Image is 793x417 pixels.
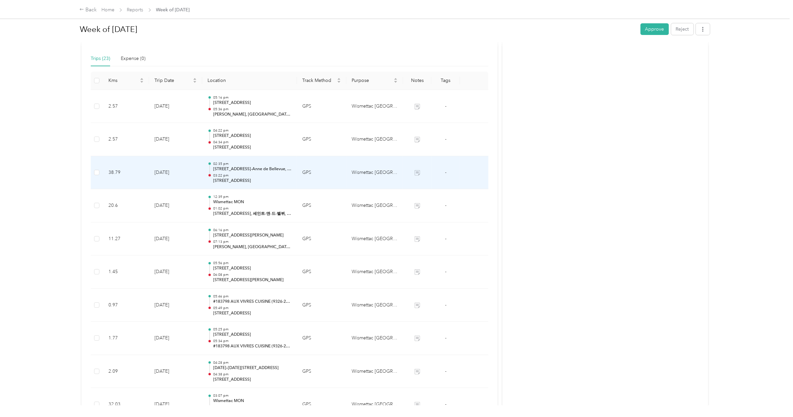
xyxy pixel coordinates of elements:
[213,294,292,299] p: 05:46 pm
[297,72,346,90] th: Track Method
[213,372,292,377] p: 04:38 pm
[103,156,149,190] td: 38.79
[213,133,292,139] p: [STREET_ADDRESS]
[756,380,793,417] iframe: Everlance-gr Chat Button Frame
[213,178,292,184] p: [STREET_ADDRESS]
[403,72,431,90] th: Notes
[213,100,292,106] p: [STREET_ADDRESS]
[445,368,446,374] span: -
[213,166,292,172] p: [STREET_ADDRESS]-Anne de Bellevue, 세인트-앤-드-벨뷔, [GEOGRAPHIC_DATA]
[213,360,292,365] p: 04:28 pm
[445,269,446,274] span: -
[103,255,149,289] td: 1.45
[149,222,202,256] td: [DATE]
[346,289,403,322] td: Wismettac Canada
[213,173,292,178] p: 03:22 pm
[149,156,202,190] td: [DATE]
[297,222,346,256] td: GPS
[149,355,202,388] td: [DATE]
[297,123,346,156] td: GPS
[103,189,149,222] td: 20.6
[91,55,110,62] div: Trips (23)
[213,339,292,343] p: 05:34 pm
[103,123,149,156] td: 2.57
[445,335,446,341] span: -
[202,72,297,90] th: Location
[213,140,292,145] p: 04:34 pm
[302,78,336,83] span: Track Method
[297,90,346,123] td: GPS
[149,72,202,90] th: Trip Date
[352,78,392,83] span: Purpose
[193,77,197,81] span: caret-up
[213,95,292,100] p: 05:16 pm
[346,123,403,156] td: Wismettac Canada
[149,255,202,289] td: [DATE]
[213,343,292,349] p: #183798 AUX VIVRES CUISINE (9326-2251 QUEBEC INC)
[149,189,202,222] td: [DATE]
[213,377,292,383] p: [STREET_ADDRESS]
[103,222,149,256] td: 11.27
[346,222,403,256] td: Wismettac Canada
[337,80,341,84] span: caret-down
[297,355,346,388] td: GPS
[213,112,292,118] p: [PERSON_NAME], [GEOGRAPHIC_DATA], [GEOGRAPHIC_DATA], [GEOGRAPHIC_DATA]
[140,80,144,84] span: caret-down
[297,255,346,289] td: GPS
[103,355,149,388] td: 2.09
[213,206,292,211] p: 01:02 pm
[346,322,403,355] td: Wismettac Canada
[297,156,346,190] td: GPS
[346,189,403,222] td: Wismettac Canada
[127,7,143,13] a: Reports
[445,401,446,407] span: -
[671,23,694,35] button: Reject
[103,90,149,123] td: 2.57
[346,355,403,388] td: Wismettac Canada
[149,322,202,355] td: [DATE]
[213,398,292,404] p: Wismettac MON
[297,289,346,322] td: GPS
[346,72,403,90] th: Purpose
[337,77,341,81] span: caret-up
[213,272,292,277] p: 06:08 pm
[149,123,202,156] td: [DATE]
[445,236,446,241] span: -
[213,145,292,151] p: [STREET_ADDRESS]
[213,244,292,250] p: [PERSON_NAME], [GEOGRAPHIC_DATA], [GEOGRAPHIC_DATA], [GEOGRAPHIC_DATA]
[445,170,446,175] span: -
[213,211,292,217] p: [STREET_ADDRESS], 세인트-앤-드-벨뷔, [GEOGRAPHIC_DATA]
[193,80,197,84] span: caret-down
[213,393,292,398] p: 03:07 pm
[108,78,139,83] span: Kms
[213,365,292,371] p: [DATE]–[DATE][STREET_ADDRESS]
[394,80,398,84] span: caret-down
[213,239,292,244] p: 07:13 pm
[213,306,292,310] p: 05:49 pm
[431,72,460,90] th: Tags
[103,322,149,355] td: 1.77
[346,255,403,289] td: Wismettac Canada
[297,322,346,355] td: GPS
[213,277,292,283] p: [STREET_ADDRESS][PERSON_NAME]
[213,199,292,205] p: Wismettac MON
[213,261,292,265] p: 05:56 pm
[213,405,292,410] p: 04:16 pm
[103,72,149,90] th: Kms
[213,195,292,199] p: 12:39 pm
[149,90,202,123] td: [DATE]
[213,299,292,305] p: #183798 AUX VIVRES CUISINE (9326-2251 QUEBEC INC)
[445,203,446,208] span: -
[79,6,97,14] div: Back
[213,107,292,112] p: 05:36 pm
[346,156,403,190] td: Wismettac Canada
[156,6,190,13] span: Week of [DATE]
[213,162,292,166] p: 02:35 pm
[213,265,292,271] p: [STREET_ADDRESS]
[297,189,346,222] td: GPS
[641,23,669,35] button: Approve
[213,228,292,232] p: 06:16 pm
[394,77,398,81] span: caret-up
[445,302,446,308] span: -
[149,289,202,322] td: [DATE]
